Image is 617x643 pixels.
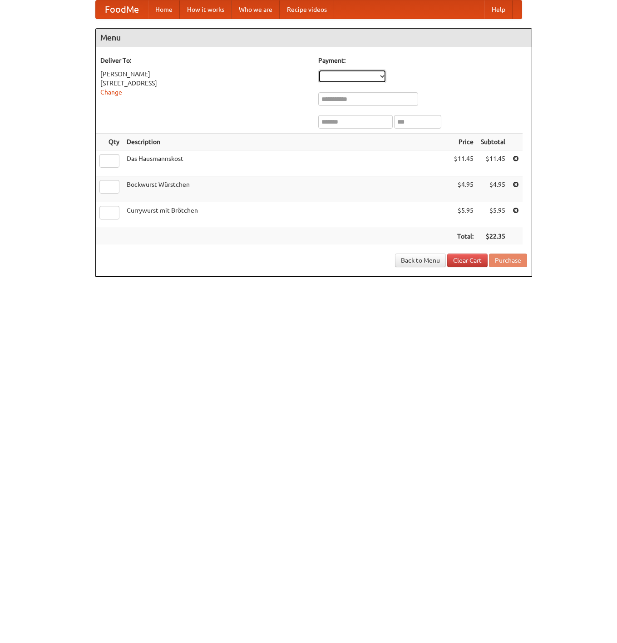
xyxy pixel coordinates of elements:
[450,228,477,245] th: Total:
[318,56,527,65] h5: Payment:
[123,134,450,150] th: Description
[477,134,509,150] th: Subtotal
[450,202,477,228] td: $5.95
[96,29,532,47] h4: Menu
[484,0,513,19] a: Help
[100,70,309,79] div: [PERSON_NAME]
[450,176,477,202] td: $4.95
[395,254,446,267] a: Back to Menu
[477,228,509,245] th: $22.35
[96,0,148,19] a: FoodMe
[447,254,488,267] a: Clear Cart
[123,150,450,176] td: Das Hausmannskost
[96,134,123,150] th: Qty
[100,79,309,88] div: [STREET_ADDRESS]
[489,254,527,267] button: Purchase
[100,56,309,65] h5: Deliver To:
[477,150,509,176] td: $11.45
[232,0,280,19] a: Who we are
[123,202,450,228] td: Currywurst mit Brötchen
[100,89,122,96] a: Change
[477,202,509,228] td: $5.95
[148,0,180,19] a: Home
[450,134,477,150] th: Price
[450,150,477,176] td: $11.45
[280,0,334,19] a: Recipe videos
[477,176,509,202] td: $4.95
[180,0,232,19] a: How it works
[123,176,450,202] td: Bockwurst Würstchen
